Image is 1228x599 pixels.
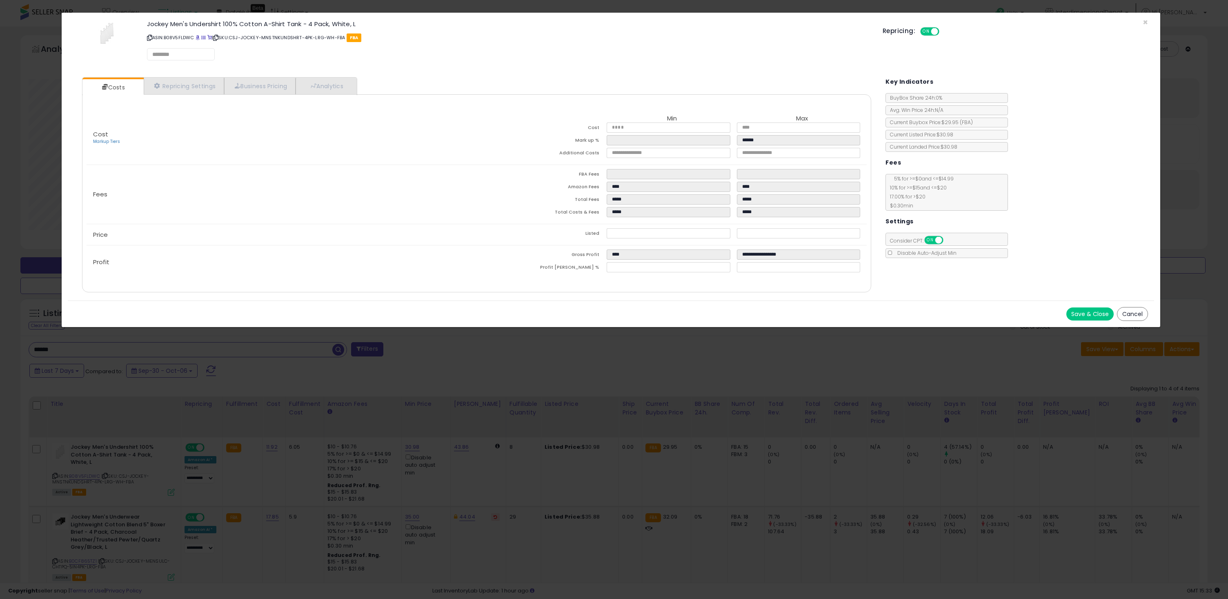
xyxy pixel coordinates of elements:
[87,259,477,265] p: Profit
[477,249,607,262] td: Gross Profit
[477,169,607,182] td: FBA Fees
[477,135,607,148] td: Mark up %
[607,115,737,122] th: Min
[82,79,143,96] a: Costs
[196,34,200,41] a: BuyBox page
[93,138,120,145] a: Markup Tiers
[477,194,607,207] td: Total Fees
[886,193,925,200] span: 17.00 % for > $20
[886,237,954,244] span: Consider CPT:
[737,115,867,122] th: Max
[477,182,607,194] td: Amazon Fees
[883,28,915,34] h5: Repricing:
[477,148,607,160] td: Additional Costs
[886,119,973,126] span: Current Buybox Price:
[938,28,951,35] span: OFF
[1066,307,1114,321] button: Save & Close
[886,94,942,101] span: BuyBox Share 24h: 0%
[890,175,954,182] span: 5 % for >= $0 and <= $14.99
[147,21,870,27] h3: Jockey Men's Undershirt 100% Cotton A-Shirt Tank - 4 Pack, White, L
[885,158,901,168] h5: Fees
[1143,16,1148,28] span: ×
[886,202,913,209] span: $0.30 min
[925,237,936,244] span: ON
[95,21,120,45] img: 21Y2Beh-mRL._SL60_.jpg
[144,78,225,94] a: Repricing Settings
[477,262,607,275] td: Profit [PERSON_NAME] %
[296,78,356,94] a: Analytics
[921,28,931,35] span: ON
[885,216,913,227] h5: Settings
[147,31,870,44] p: ASIN: B08V5FLDWC | SKU: CSJ-JOCKEY-MNSTNKUNDSHRT-4PK-LRG-WH-FBA
[886,143,957,150] span: Current Landed Price: $30.98
[477,122,607,135] td: Cost
[224,78,296,94] a: Business Pricing
[893,249,957,256] span: Disable Auto-Adjust Min
[942,237,955,244] span: OFF
[886,107,943,114] span: Avg. Win Price 24h: N/A
[477,228,607,241] td: Listed
[885,77,933,87] h5: Key Indicators
[347,33,362,42] span: FBA
[201,34,206,41] a: All offer listings
[87,191,477,198] p: Fees
[87,131,477,145] p: Cost
[886,184,947,191] span: 10 % for >= $15 and <= $20
[886,131,953,138] span: Current Listed Price: $30.98
[87,232,477,238] p: Price
[1117,307,1148,321] button: Cancel
[960,119,973,126] span: ( FBA )
[477,207,607,220] td: Total Costs & Fees
[207,34,212,41] a: Your listing only
[941,119,973,126] span: $29.95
